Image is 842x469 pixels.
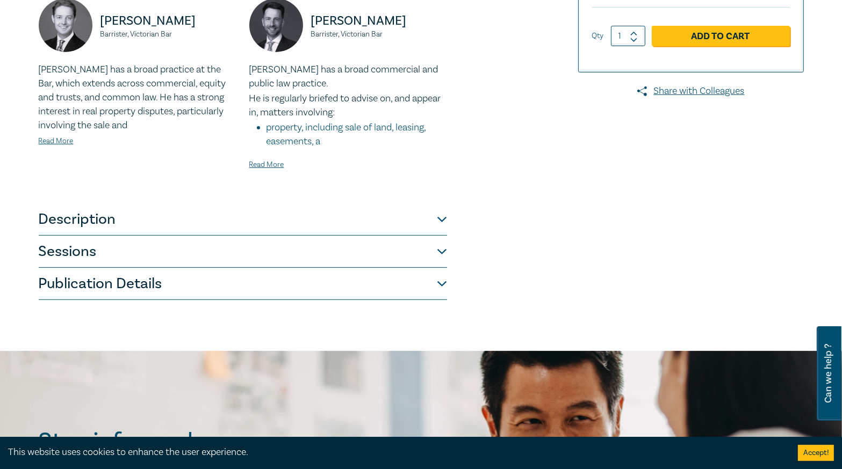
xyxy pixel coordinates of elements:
[798,445,834,461] button: Accept cookies
[592,30,604,42] label: Qty
[39,268,447,300] button: Publication Details
[249,160,284,170] a: Read More
[39,63,236,133] p: [PERSON_NAME] has a broad practice at the Bar, which extends across commercial, equity and trusts...
[249,92,447,120] p: He is regularly briefed to advise on, and appear in, matters involving:
[100,31,236,38] small: Barrister, Victorian Bar
[311,12,447,30] p: [PERSON_NAME]
[267,121,447,149] li: property, including sale of land, leasing, easements, a
[39,236,447,268] button: Sessions
[249,63,447,91] p: [PERSON_NAME] has a broad commercial and public law practice.
[39,203,447,236] button: Description
[611,26,645,46] input: 1
[39,428,292,456] h2: Stay informed.
[39,136,74,146] a: Read More
[311,31,447,38] small: Barrister, Victorian Bar
[100,12,236,30] p: [PERSON_NAME]
[8,445,782,459] div: This website uses cookies to enhance the user experience.
[823,333,833,414] span: Can we help ?
[652,26,790,46] a: Add to Cart
[578,84,804,98] a: Share with Colleagues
